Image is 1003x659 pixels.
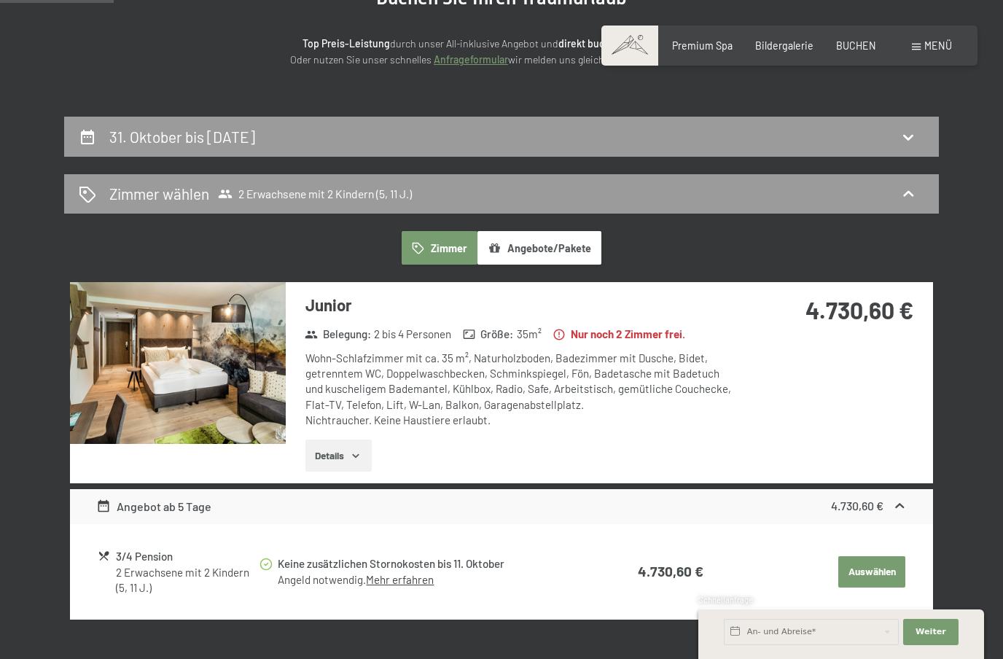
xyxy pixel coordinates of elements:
[517,327,542,342] span: 35 m²
[305,294,739,316] h3: Junior
[218,187,412,201] span: 2 Erwachsene mit 2 Kindern (5, 11 J.)
[181,36,822,69] p: durch unser All-inklusive Angebot und zum ! Oder nutzen Sie unser schnelles wir melden uns gleich...
[903,619,959,645] button: Weiter
[278,572,581,588] div: Angeld notwendig.
[916,626,946,638] span: Weiter
[755,39,813,52] a: Bildergalerie
[116,548,258,565] div: 3/4 Pension
[463,327,514,342] strong: Größe :
[305,351,739,428] div: Wohn-Schlafzimmer mit ca. 35 m², Naturholzboden, Badezimmer mit Dusche, Bidet, getrenntem WC, Dop...
[638,563,703,580] strong: 4.730,60 €
[303,37,390,50] strong: Top Preis-Leistung
[305,440,372,472] button: Details
[278,555,581,572] div: Keine zusätzlichen Stornokosten bis 11. Oktober
[434,53,508,66] a: Anfrageformular
[374,327,451,342] span: 2 bis 4 Personen
[924,39,952,52] span: Menü
[698,595,753,604] span: Schnellanfrage
[672,39,733,52] a: Premium Spa
[109,183,209,204] h2: Zimmer wählen
[109,128,255,146] h2: 31. Oktober bis [DATE]
[96,498,212,515] div: Angebot ab 5 Tage
[70,489,933,524] div: Angebot ab 5 Tage4.730,60 €
[477,231,601,265] button: Angebote/Pakete
[805,296,913,324] strong: 4.730,60 €
[402,231,477,265] button: Zimmer
[838,556,905,588] button: Auswählen
[305,327,371,342] strong: Belegung :
[836,39,876,52] a: BUCHEN
[116,565,258,596] div: 2 Erwachsene mit 2 Kindern (5, 11 J.)
[553,327,685,342] strong: Nur noch 2 Zimmer frei.
[366,573,434,586] a: Mehr erfahren
[558,37,622,50] strong: direkt buchen
[70,282,286,444] img: mss_renderimg.php
[831,499,883,512] strong: 4.730,60 €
